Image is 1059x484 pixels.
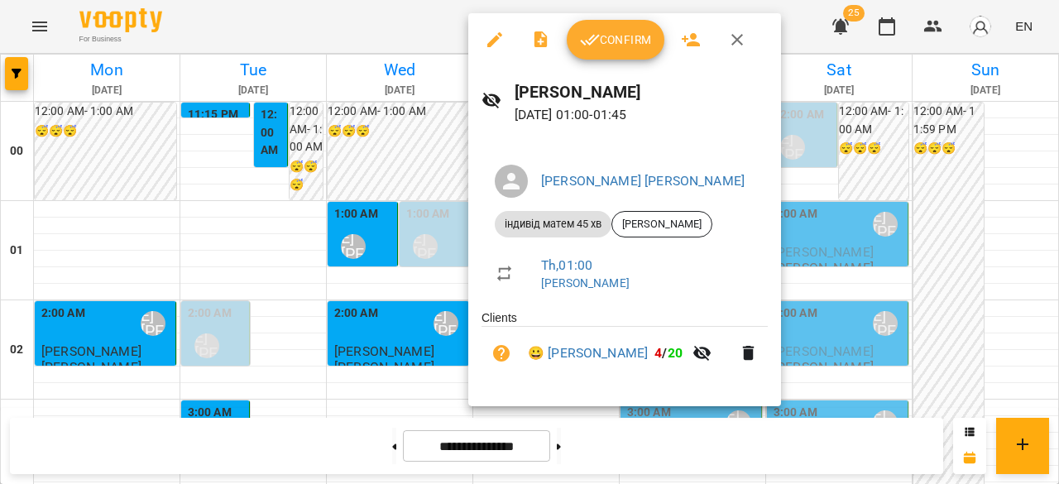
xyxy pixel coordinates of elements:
button: Confirm [567,20,664,60]
span: 20 [668,345,683,361]
a: [PERSON_NAME] [PERSON_NAME] [541,173,745,189]
h6: [PERSON_NAME] [515,79,769,105]
button: Unpaid. Bill the attendance? [482,333,521,373]
ul: Clients [482,309,768,386]
a: [PERSON_NAME] [541,276,630,290]
a: Th , 01:00 [541,257,592,273]
span: 4 [654,345,662,361]
p: [DATE] 01:00 - 01:45 [515,105,769,125]
b: / [654,345,683,361]
div: [PERSON_NAME] [611,211,712,237]
span: індивід матем 45 хв [495,217,611,232]
span: Confirm [580,30,651,50]
a: 😀 [PERSON_NAME] [528,343,648,363]
span: [PERSON_NAME] [612,217,712,232]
